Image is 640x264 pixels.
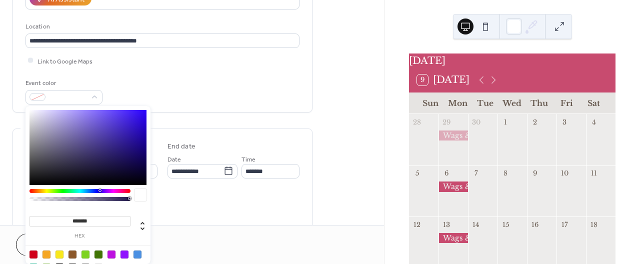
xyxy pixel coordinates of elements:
div: [DATE] [409,53,615,68]
div: 6 [442,169,451,178]
div: #F8E71C [55,250,63,258]
div: #BD10E0 [107,250,115,258]
div: 30 [471,117,480,126]
div: 11 [589,169,598,178]
div: Location [25,21,297,32]
div: 14 [471,220,480,229]
div: Wed [498,92,525,114]
div: Sun [417,92,444,114]
div: Sat [580,92,607,114]
div: #8B572A [68,250,76,258]
div: 3 [560,117,569,126]
div: 12 [412,220,421,229]
div: Thu [526,92,553,114]
div: Tue [471,92,498,114]
div: 18 [589,220,598,229]
div: 1 [501,117,510,126]
div: 2 [530,117,539,126]
div: Wags & Whiskers Walking Club [438,233,468,243]
span: Time [241,154,255,164]
div: Mon [444,92,471,114]
div: Wags & Whiskers Walking Club [438,130,468,140]
div: 16 [530,220,539,229]
div: 10 [560,169,569,178]
div: #417505 [94,250,102,258]
div: #7ED321 [81,250,89,258]
div: 8 [501,169,510,178]
div: 28 [412,117,421,126]
label: hex [29,233,130,239]
div: 17 [560,220,569,229]
div: End date [167,141,195,152]
span: Link to Google Maps [37,56,92,66]
div: Wags & Whiskers Walking Club [438,181,468,191]
div: #D0021B [29,250,37,258]
div: Fri [553,92,580,114]
div: 5 [412,169,421,178]
div: 9 [530,169,539,178]
div: 15 [501,220,510,229]
div: 7 [471,169,480,178]
button: Cancel [16,233,77,256]
button: 9[DATE] [413,72,473,88]
div: #9013FE [120,250,128,258]
div: #4A90E2 [133,250,141,258]
div: 13 [442,220,451,229]
div: 29 [442,117,451,126]
div: Event color [25,78,100,88]
div: #F5A623 [42,250,50,258]
div: 4 [589,117,598,126]
span: Date [167,154,181,164]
